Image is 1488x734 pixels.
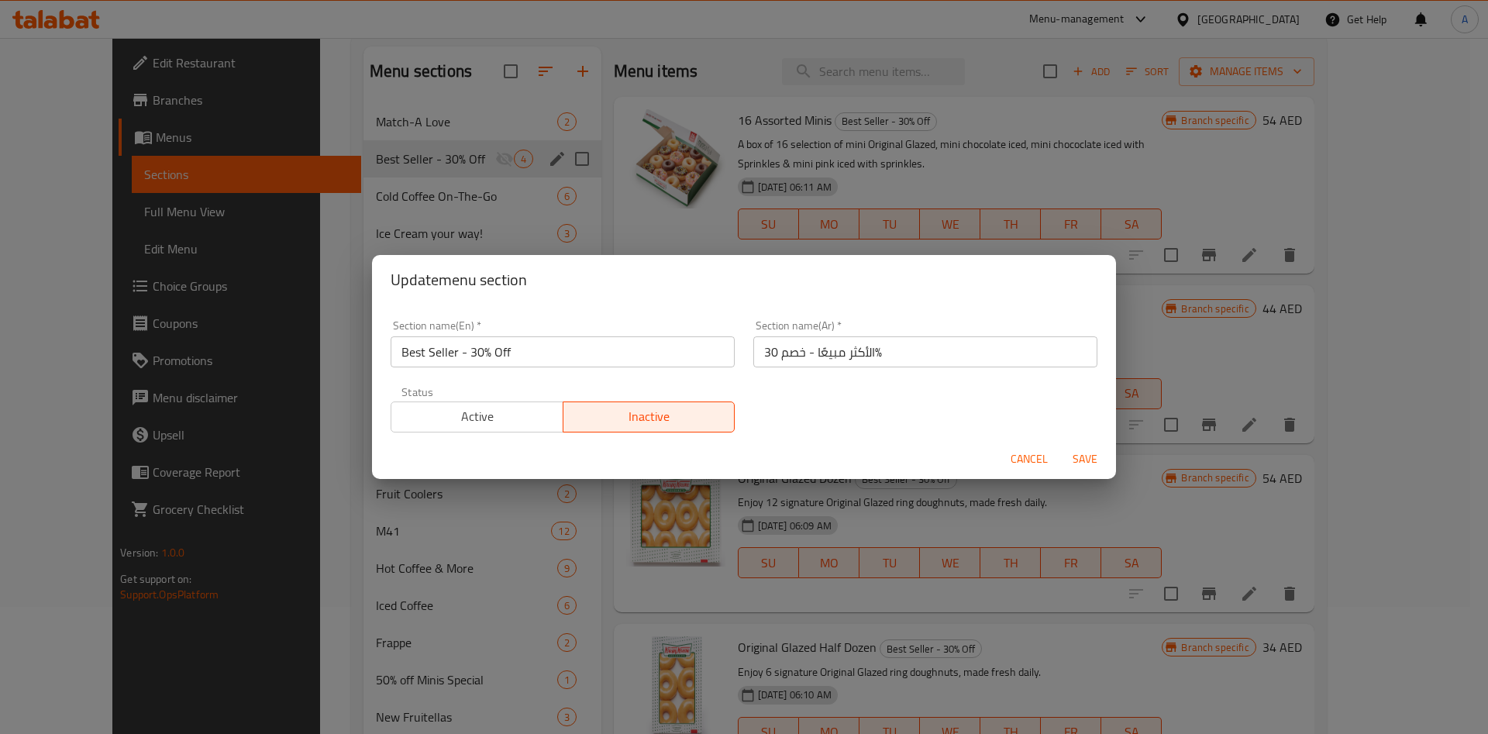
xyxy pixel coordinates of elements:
[398,405,557,428] span: Active
[753,336,1097,367] input: Please enter section name(ar)
[1011,450,1048,469] span: Cancel
[1060,445,1110,474] button: Save
[570,405,729,428] span: Inactive
[391,401,563,432] button: Active
[391,267,1097,292] h2: Update menu section
[1004,445,1054,474] button: Cancel
[1066,450,1104,469] span: Save
[563,401,735,432] button: Inactive
[391,336,735,367] input: Please enter section name(en)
